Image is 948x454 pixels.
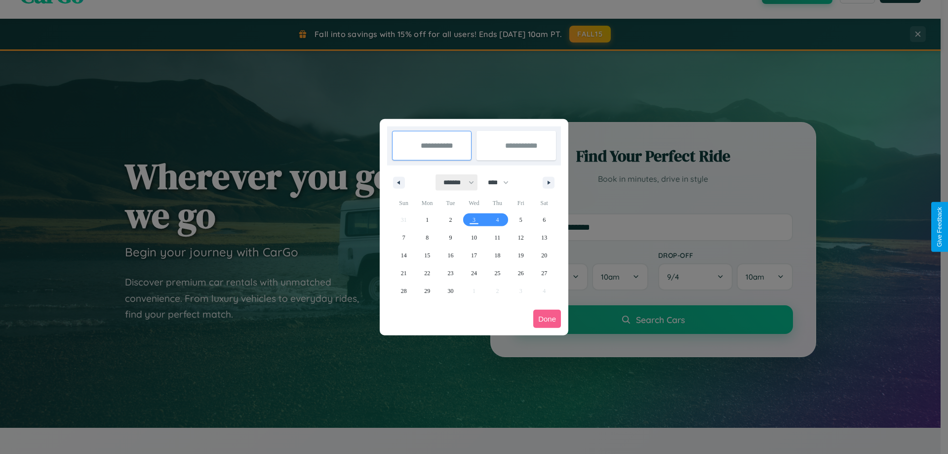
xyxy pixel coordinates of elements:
span: 16 [448,247,454,264]
button: 3 [462,211,485,229]
button: 16 [439,247,462,264]
span: Fri [509,195,532,211]
span: 21 [401,264,407,282]
button: 29 [415,282,438,300]
button: 21 [392,264,415,282]
span: 26 [518,264,524,282]
span: 24 [471,264,477,282]
button: 8 [415,229,438,247]
span: 30 [448,282,454,300]
span: 6 [543,211,546,229]
button: 6 [533,211,556,229]
button: Done [533,310,561,328]
button: 10 [462,229,485,247]
span: 5 [519,211,522,229]
button: 17 [462,247,485,264]
button: 15 [415,247,438,264]
button: 19 [509,247,532,264]
button: 1 [415,211,438,229]
span: 22 [424,264,430,282]
span: 18 [494,247,500,264]
button: 26 [509,264,532,282]
button: 22 [415,264,438,282]
span: 13 [541,229,547,247]
button: 13 [533,229,556,247]
button: 27 [533,264,556,282]
span: 19 [518,247,524,264]
button: 9 [439,229,462,247]
button: 20 [533,247,556,264]
span: 4 [496,211,499,229]
span: 14 [401,247,407,264]
button: 4 [486,211,509,229]
button: 24 [462,264,485,282]
span: Tue [439,195,462,211]
span: Sun [392,195,415,211]
span: 20 [541,247,547,264]
span: 15 [424,247,430,264]
span: Wed [462,195,485,211]
button: 5 [509,211,532,229]
button: 23 [439,264,462,282]
span: 9 [449,229,452,247]
button: 25 [486,264,509,282]
span: Mon [415,195,438,211]
span: 7 [402,229,405,247]
span: 23 [448,264,454,282]
span: 8 [426,229,429,247]
span: 28 [401,282,407,300]
span: 17 [471,247,477,264]
span: 11 [495,229,501,247]
span: 12 [518,229,524,247]
span: 3 [473,211,475,229]
button: 14 [392,247,415,264]
button: 12 [509,229,532,247]
span: Sat [533,195,556,211]
button: 18 [486,247,509,264]
button: 11 [486,229,509,247]
span: 29 [424,282,430,300]
button: 28 [392,282,415,300]
span: 10 [471,229,477,247]
span: Thu [486,195,509,211]
span: 27 [541,264,547,282]
button: 2 [439,211,462,229]
div: Give Feedback [936,207,943,247]
span: 1 [426,211,429,229]
span: 2 [449,211,452,229]
span: 25 [494,264,500,282]
button: 30 [439,282,462,300]
button: 7 [392,229,415,247]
